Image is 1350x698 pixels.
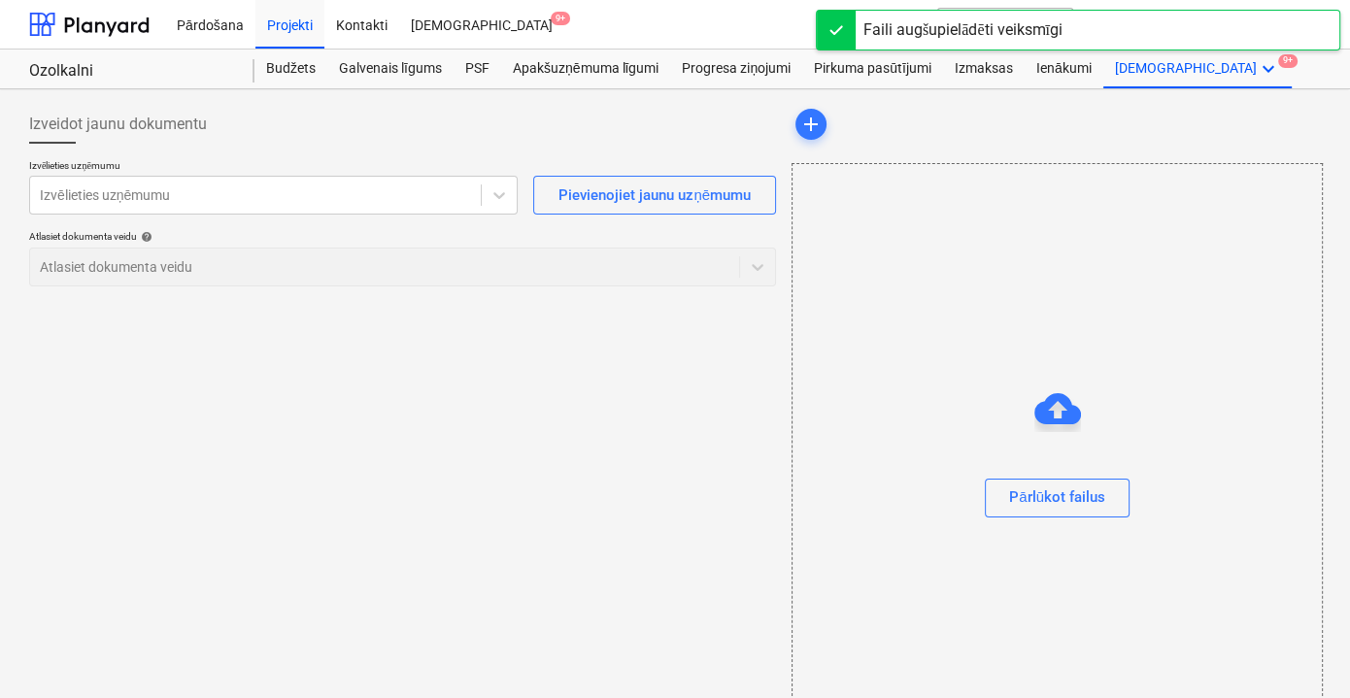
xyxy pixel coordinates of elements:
div: Atlasiet dokumenta veidu [29,230,776,243]
a: Budžets [254,50,327,88]
a: Galvenais līgums [327,50,454,88]
a: Progresa ziņojumi [670,50,802,88]
p: Izvēlieties uzņēmumu [29,159,518,176]
a: Pirkuma pasūtījumi [802,50,943,88]
span: add [799,113,823,136]
a: Ienākumi [1025,50,1103,88]
span: 9+ [551,12,570,25]
a: Izmaksas [943,50,1025,88]
div: [DEMOGRAPHIC_DATA] [1103,50,1292,88]
i: keyboard_arrow_down [1257,57,1280,81]
span: help [137,231,152,243]
span: 9+ [1278,54,1298,68]
a: Apakšuzņēmuma līgumi [501,50,670,88]
div: Pievienojiet jaunu uzņēmumu [558,183,751,208]
div: Ozolkalni [29,61,231,82]
div: Faili augšupielādēti veiksmīgi [863,18,1063,42]
button: Pārlūkot failus [985,479,1130,517]
button: Pievienojiet jaunu uzņēmumu [533,176,776,215]
span: Izveidot jaunu dokumentu [29,113,207,136]
a: PSF [454,50,501,88]
div: Pārlūkot failus [1009,484,1105,510]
